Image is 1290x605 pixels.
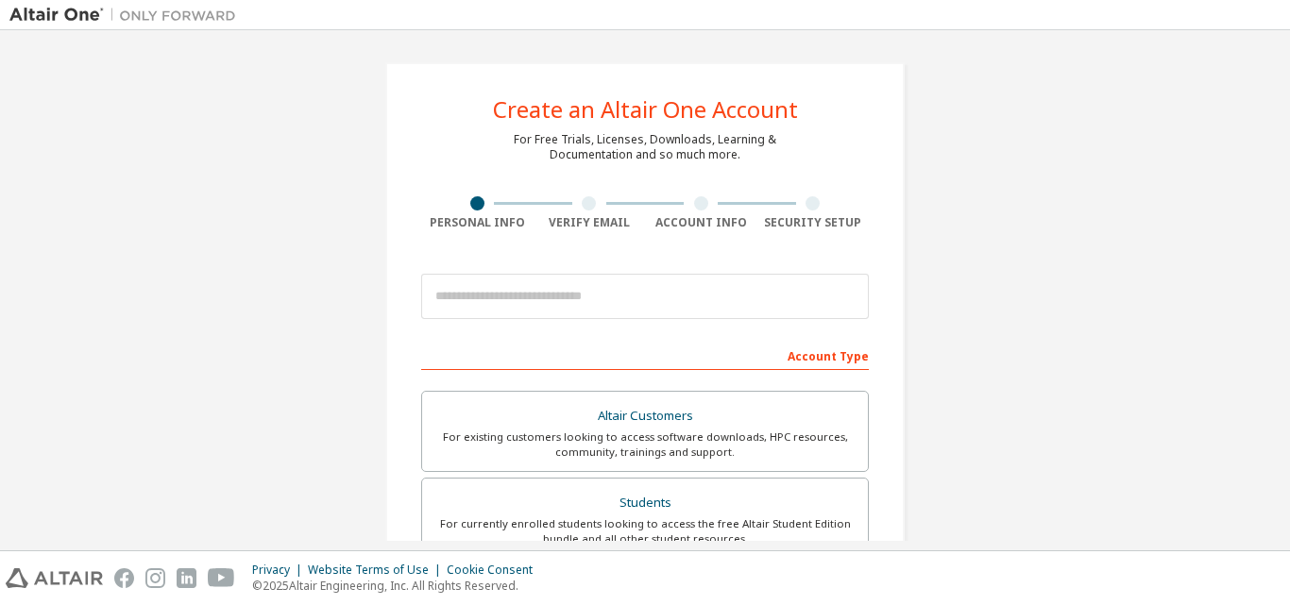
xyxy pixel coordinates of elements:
div: Create an Altair One Account [493,98,798,121]
p: © 2025 Altair Engineering, Inc. All Rights Reserved. [252,578,544,594]
div: Students [433,490,857,516]
div: For currently enrolled students looking to access the free Altair Student Edition bundle and all ... [433,516,857,546]
img: instagram.svg [145,568,165,588]
div: Privacy [252,563,308,578]
img: altair_logo.svg [6,568,103,588]
div: Verify Email [534,215,646,230]
div: Account Type [421,340,869,370]
div: For Free Trials, Licenses, Downloads, Learning & Documentation and so much more. [514,132,776,162]
img: linkedin.svg [177,568,196,588]
img: facebook.svg [114,568,134,588]
div: Account Info [645,215,757,230]
div: Altair Customers [433,403,857,429]
div: Personal Info [421,215,534,230]
div: Security Setup [757,215,870,230]
img: youtube.svg [208,568,235,588]
img: Altair One [9,6,246,25]
div: For existing customers looking to access software downloads, HPC resources, community, trainings ... [433,429,857,460]
div: Website Terms of Use [308,563,447,578]
div: Cookie Consent [447,563,544,578]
